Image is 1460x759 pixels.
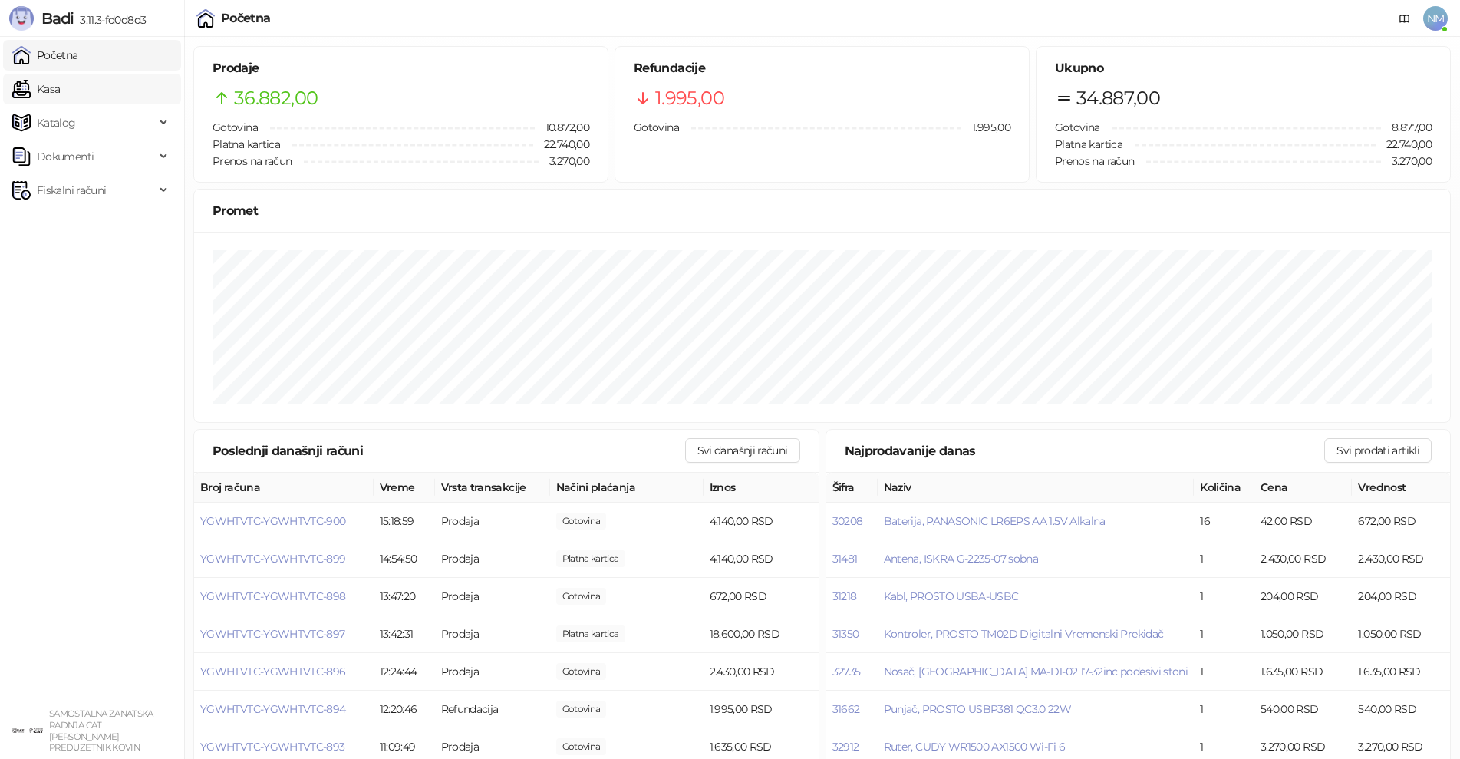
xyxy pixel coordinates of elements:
span: 672,00 [556,588,607,605]
h5: Prodaje [213,59,589,78]
button: YGWHTVTC-YGWHTVTC-896 [200,665,346,678]
td: 1 [1194,653,1254,691]
td: 2.430,00 RSD [704,653,819,691]
div: Početna [221,12,271,25]
th: Vrsta transakcije [435,473,550,503]
h5: Ukupno [1055,59,1432,78]
span: Badi [41,9,74,28]
span: 4.140,00 [556,550,625,567]
td: 1.050,00 RSD [1254,615,1353,653]
span: 1.635,00 [556,738,607,755]
img: 64x64-companyLogo-ae27db6e-dfce-48a1-b68e-83471bd1bffd.png [12,715,43,746]
td: 204,00 RSD [1352,578,1450,615]
th: Šifra [826,473,878,503]
button: 31481 [832,552,858,566]
button: Baterija, PANASONIC LR6EPS AA 1.5V Alkalna [884,514,1106,528]
span: Platna kartica [1055,137,1122,151]
span: 10.872,00 [535,119,589,136]
span: 34.887,00 [1076,84,1160,113]
button: YGWHTVTC-YGWHTVTC-893 [200,740,345,754]
td: 540,00 RSD [1352,691,1450,728]
button: Antena, ISKRA G-2235-07 sobna [884,552,1038,566]
img: Logo [9,6,34,31]
span: Prenos na račun [213,154,292,168]
button: 32912 [832,740,859,754]
td: Prodaja [435,615,550,653]
button: YGWHTVTC-YGWHTVTC-900 [200,514,346,528]
button: Ruter, CUDY WR1500 AX1500 Wi-Fi 6 [884,740,1066,754]
span: 36.882,00 [234,84,318,113]
button: 32735 [832,665,861,678]
td: 13:47:20 [374,578,435,615]
span: 1.995,00 [556,701,607,718]
th: Iznos [704,473,819,503]
td: Prodaja [435,653,550,691]
button: 30208 [832,514,863,528]
div: Poslednji današnji računi [213,441,685,460]
span: Gotovina [1055,120,1100,134]
span: 22.740,00 [533,136,589,153]
span: Dokumenti [37,141,94,172]
td: 15:18:59 [374,503,435,540]
span: 3.11.3-fd0d8d3 [74,13,146,27]
td: 42,00 RSD [1254,503,1353,540]
th: Količina [1194,473,1254,503]
span: Gotovina [213,120,258,134]
span: Kabl, PROSTO USBA-USBC [884,589,1019,603]
button: YGWHTVTC-YGWHTVTC-897 [200,627,345,641]
span: Fiskalni računi [37,175,106,206]
td: 1.635,00 RSD [1254,653,1353,691]
td: 1 [1194,540,1254,578]
td: 4.140,00 RSD [704,540,819,578]
td: 1 [1194,691,1254,728]
span: Platna kartica [213,137,280,151]
span: 1.995,00 [961,119,1010,136]
th: Broj računa [194,473,374,503]
button: YGWHTVTC-YGWHTVTC-898 [200,589,346,603]
button: YGWHTVTC-YGWHTVTC-894 [200,702,346,716]
td: 540,00 RSD [1254,691,1353,728]
button: Nosač, [GEOGRAPHIC_DATA] MA-D1-02 17-32inc podesivi stoni [884,665,1188,678]
span: Kontroler, PROSTO TM02D Digitalni Vremenski Prekidač [884,627,1164,641]
span: Prenos na račun [1055,154,1134,168]
td: 1.635,00 RSD [1352,653,1450,691]
th: Vrednost [1352,473,1450,503]
span: YGWHTVTC-YGWHTVTC-899 [200,552,346,566]
a: Početna [12,40,78,71]
button: Punjač, PROSTO USBP381 QC3.0 22W [884,702,1072,716]
div: Promet [213,201,1432,220]
div: Najprodavanije danas [845,441,1325,460]
td: 16 [1194,503,1254,540]
td: 672,00 RSD [1352,503,1450,540]
th: Cena [1254,473,1353,503]
th: Načini plaćanja [550,473,704,503]
th: Naziv [878,473,1195,503]
span: 18.600,00 [556,625,625,642]
span: 1.995,00 [655,84,724,113]
button: 31350 [832,627,859,641]
span: 3.270,00 [539,153,589,170]
span: NM [1423,6,1448,31]
td: 672,00 RSD [704,578,819,615]
h5: Refundacije [634,59,1010,78]
td: 4.140,00 RSD [704,503,819,540]
td: 12:20:46 [374,691,435,728]
td: Prodaja [435,540,550,578]
td: 1.995,00 RSD [704,691,819,728]
td: 2.430,00 RSD [1254,540,1353,578]
td: 13:42:31 [374,615,435,653]
td: 12:24:44 [374,653,435,691]
button: 31218 [832,589,857,603]
th: Vreme [374,473,435,503]
td: 1.050,00 RSD [1352,615,1450,653]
